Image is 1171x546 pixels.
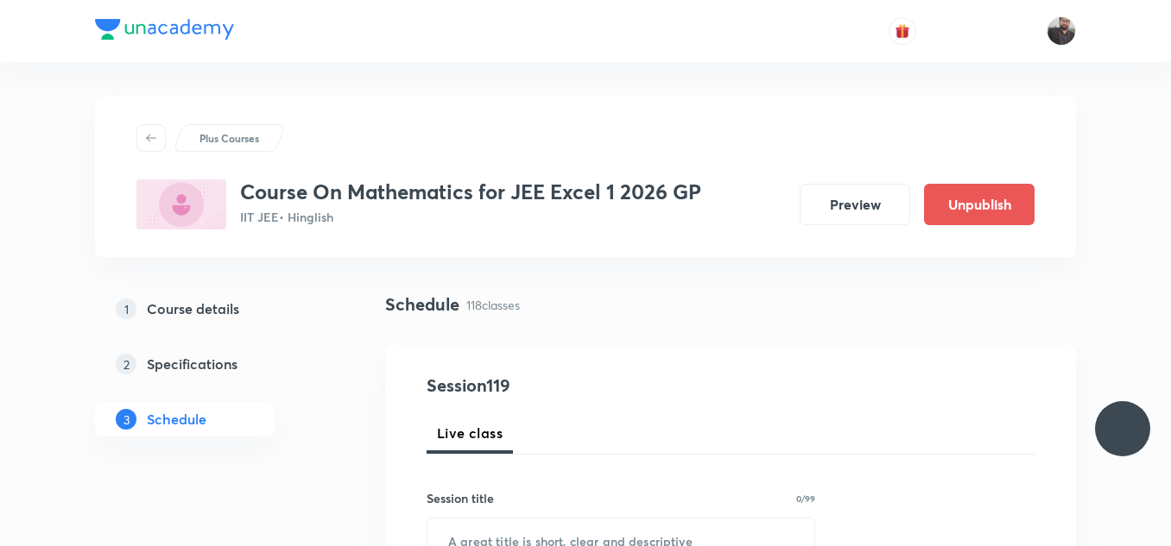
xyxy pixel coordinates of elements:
img: avatar [895,23,910,39]
h4: Schedule [385,292,459,317]
p: 118 classes [466,296,520,314]
img: Company Logo [95,19,234,40]
a: Company Logo [95,19,234,44]
h5: Course details [147,298,239,319]
button: Unpublish [924,184,1035,225]
p: Plus Courses [199,130,259,146]
p: 1 [116,298,136,319]
h5: Specifications [147,354,237,374]
img: B6FD5DA7-0157-4B01-9BBB-418DB1A4F4EF_plus.png [136,179,226,229]
h3: Course On Mathematics for JEE Excel 1 2026 GP [240,179,701,204]
h4: Session 119 [427,373,742,399]
a: 1Course details [95,292,330,326]
h6: Session title [427,489,494,507]
button: Preview [800,184,910,225]
p: 2 [116,354,136,374]
p: 3 [116,409,136,430]
h5: Schedule [147,409,206,430]
span: Live class [437,423,503,443]
p: 0/99 [796,494,815,503]
img: ttu [1112,418,1133,439]
a: 2Specifications [95,347,330,381]
img: Vishal Choudhary [1047,16,1076,46]
button: avatar [889,17,916,45]
p: IIT JEE • Hinglish [240,208,701,226]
